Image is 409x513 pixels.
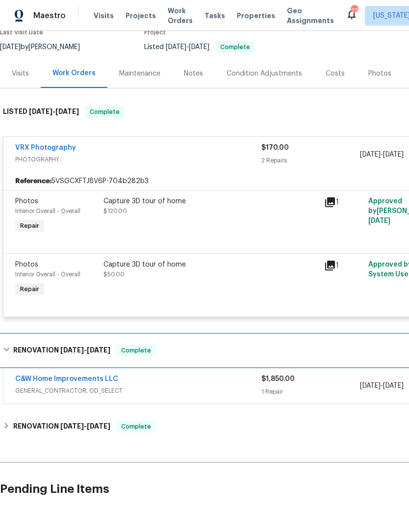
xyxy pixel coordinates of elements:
span: Repair [16,221,43,231]
span: Interior Overall - Overall [15,208,80,214]
span: Complete [216,44,254,50]
div: 2 Repairs [261,156,360,165]
span: Tasks [204,12,225,19]
span: Photos [15,198,38,205]
span: Repair [16,284,43,294]
div: Work Orders [52,68,96,78]
b: Reference: [15,176,51,186]
span: Interior Overall - Overall [15,271,80,277]
span: - [360,150,404,160]
span: [DATE] [360,382,381,389]
span: [DATE] [383,151,404,158]
h6: RENOVATION [13,345,110,356]
div: 27 [351,6,358,16]
span: $1,850.00 [261,376,295,382]
span: Project [144,29,166,35]
span: - [166,44,209,51]
span: - [60,423,110,430]
div: Notes [184,69,203,79]
span: GENERAL_CONTRACTOR, OD_SELECT [15,386,261,396]
div: Capture 3D tour of home [103,196,318,206]
span: [DATE] [189,44,209,51]
h6: RENOVATION [13,421,110,432]
span: [DATE] [60,347,84,353]
span: Maestro [33,11,66,21]
span: [DATE] [360,151,381,158]
span: - [360,381,404,391]
span: Listed [144,44,255,51]
div: 1 [324,196,362,208]
div: Visits [12,69,29,79]
span: Properties [237,11,275,21]
span: Photos [15,261,38,268]
div: Condition Adjustments [227,69,302,79]
span: Visits [94,11,114,21]
span: [DATE] [87,423,110,430]
span: [DATE] [87,347,110,353]
div: 1 [324,260,362,271]
span: - [60,347,110,353]
span: - [29,108,79,115]
span: [DATE] [29,108,52,115]
a: C&W Home Improvements LLC [15,376,118,382]
span: [DATE] [166,44,186,51]
span: [DATE] [368,217,390,224]
div: 1 Repair [261,387,360,397]
span: Complete [117,422,155,432]
span: Complete [117,346,155,355]
div: Maintenance [119,69,160,79]
span: Projects [126,11,156,21]
span: [DATE] [383,382,404,389]
h6: LISTED [3,106,79,118]
span: $50.00 [103,271,125,277]
span: Work Orders [168,6,193,26]
div: Capture 3D tour of home [103,260,318,270]
span: [DATE] [55,108,79,115]
span: Geo Assignments [287,6,334,26]
span: $120.00 [103,208,127,214]
span: Complete [86,107,124,117]
div: Costs [326,69,345,79]
span: $170.00 [261,144,289,151]
a: VRX Photography [15,144,76,151]
span: [DATE] [60,423,84,430]
div: Photos [368,69,391,79]
span: PHOTOGRAPHY [15,155,261,164]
